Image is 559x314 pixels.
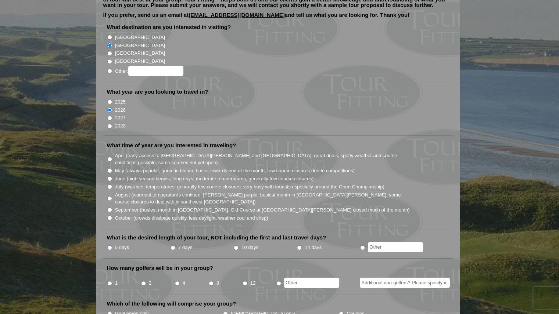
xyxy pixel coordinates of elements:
label: September (busiest month in [GEOGRAPHIC_DATA], Old Course at [GEOGRAPHIC_DATA][PERSON_NAME] close... [115,206,410,214]
label: 12 [250,279,256,287]
label: Which of the following will comprise your group? [107,300,236,307]
label: What destination are you interested in visiting? [107,24,231,31]
label: What time of year are you interested in traveling? [107,142,236,149]
label: October (crowds dissipate quickly, less daylight, weather cool and crisp) [115,214,268,222]
label: 1 [115,279,118,287]
input: Other [284,278,339,288]
label: [GEOGRAPHIC_DATA] [115,50,165,57]
label: June (high season begins, long days, moderate temperatures, generally few course closures) [115,175,314,183]
p: If you prefer, send us an email at and tell us what you are looking for. Thank you! [103,12,452,23]
label: What year are you looking to travel in? [107,88,208,95]
a: [EMAIL_ADDRESS][DOMAIN_NAME] [189,12,285,18]
label: Other: [115,66,183,76]
label: 5 days [115,244,129,251]
label: 8 [216,279,219,287]
label: [GEOGRAPHIC_DATA] [115,42,165,49]
label: August (warmest temperatures continue, [PERSON_NAME] purple, busiest month in [GEOGRAPHIC_DATA][P... [115,191,411,206]
label: 2027 [115,114,126,122]
label: [GEOGRAPHIC_DATA] [115,58,165,65]
label: 4 [183,279,185,287]
label: 7 days [178,244,193,251]
label: 14 days [305,244,322,251]
input: Other [368,242,423,252]
label: July (warmest temperatures, generally few course closures, very busy with tourists especially aro... [115,183,384,191]
label: 2028 [115,122,126,130]
label: April (easy access to [GEOGRAPHIC_DATA][PERSON_NAME] and [GEOGRAPHIC_DATA], great deals, spotty w... [115,152,411,166]
label: 2 [149,279,151,287]
label: 2026 [115,107,126,114]
input: Other: [128,66,183,76]
label: May (always popular, gorse in bloom, busier towards end of the month, few course closures due to ... [115,167,355,174]
label: 2025 [115,98,126,106]
label: [GEOGRAPHIC_DATA] [115,34,165,41]
input: Additional non-golfers? Please specify # [360,278,450,288]
label: 10 days [241,244,258,251]
label: What is the desired length of your tour, NOT including the first and last travel days? [107,234,326,241]
label: How many golfers will be in your group? [107,264,213,272]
